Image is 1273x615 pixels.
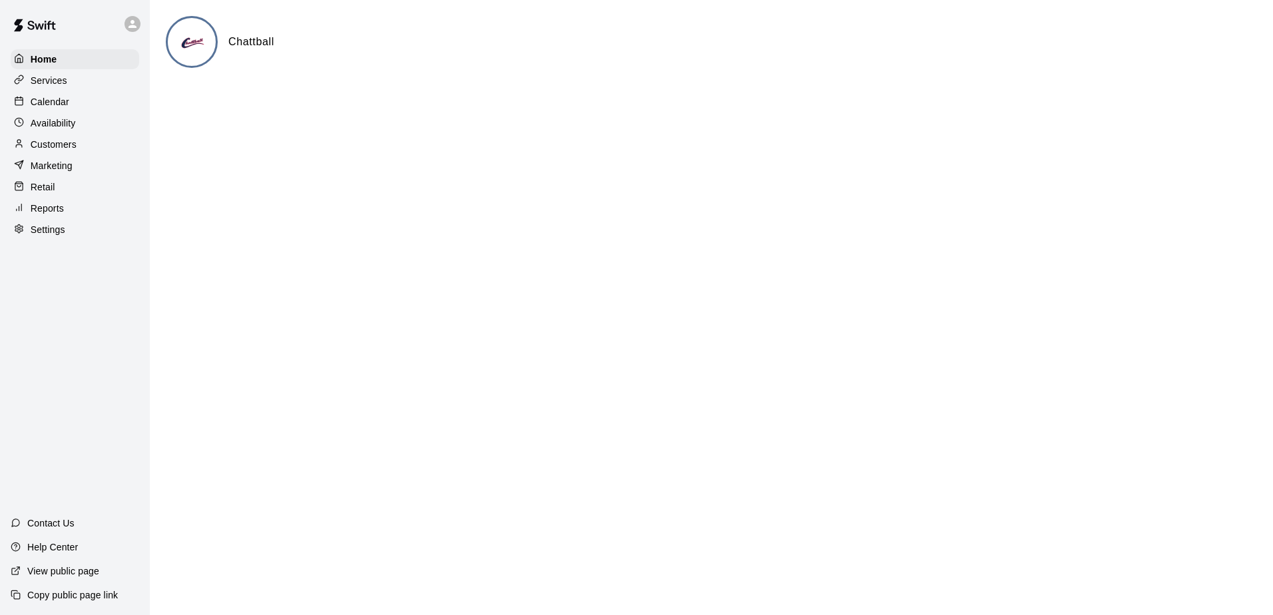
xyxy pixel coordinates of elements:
[27,540,78,554] p: Help Center
[11,113,139,133] a: Availability
[11,198,139,218] a: Reports
[11,134,139,154] a: Customers
[31,53,57,66] p: Home
[31,74,67,87] p: Services
[31,202,64,215] p: Reports
[31,116,76,130] p: Availability
[11,177,139,197] a: Retail
[31,95,69,108] p: Calendar
[11,156,139,176] a: Marketing
[31,159,73,172] p: Marketing
[31,138,77,151] p: Customers
[228,33,274,51] h6: Chattball
[11,220,139,240] a: Settings
[11,49,139,69] a: Home
[27,516,75,530] p: Contact Us
[31,223,65,236] p: Settings
[27,564,99,578] p: View public page
[11,71,139,91] a: Services
[31,180,55,194] p: Retail
[27,588,118,602] p: Copy public page link
[168,18,218,68] img: Chattball logo
[11,92,139,112] a: Calendar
